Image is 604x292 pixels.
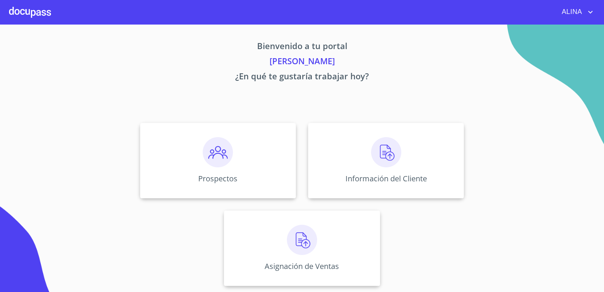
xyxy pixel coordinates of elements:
[556,6,586,18] span: ALINA
[69,40,535,55] p: Bienvenido a tu portal
[69,55,535,70] p: [PERSON_NAME]
[556,6,595,18] button: account of current user
[371,137,401,167] img: carga.png
[69,70,535,85] p: ¿En qué te gustaría trabajar hoy?
[287,225,317,255] img: carga.png
[198,173,237,184] p: Prospectos
[203,137,233,167] img: prospectos.png
[265,261,339,271] p: Asignación de Ventas
[345,173,427,184] p: Información del Cliente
